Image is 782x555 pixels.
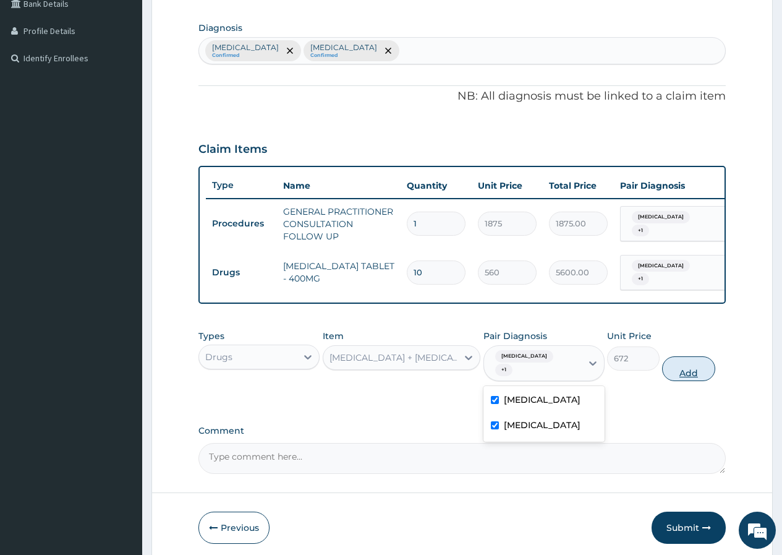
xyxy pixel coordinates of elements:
span: [MEDICAL_DATA] [632,211,690,223]
h3: Claim Items [198,143,267,157]
td: [MEDICAL_DATA] TABLET - 400MG [277,254,401,291]
div: Minimize live chat window [203,6,232,36]
span: We're online! [72,156,171,281]
th: Quantity [401,173,472,198]
label: [MEDICAL_DATA] [504,419,580,431]
button: Previous [198,512,270,544]
div: [MEDICAL_DATA] + [MEDICAL_DATA] TABLET – 625MG ([MEDICAL_DATA]) [329,351,459,364]
td: GENERAL PRACTITIONER CONSULTATION FOLLOW UP [277,199,401,249]
th: Type [206,174,277,197]
label: Comment [198,426,726,436]
label: Pair Diagnosis [483,330,547,342]
label: Item [323,330,344,342]
p: NB: All diagnosis must be linked to a claim item [198,88,726,105]
label: Types [198,331,224,342]
textarea: Type your message and hit 'Enter' [6,338,236,381]
small: Confirmed [310,53,377,59]
span: [MEDICAL_DATA] [632,260,690,272]
div: Chat with us now [64,69,208,85]
th: Unit Price [472,173,543,198]
img: d_794563401_company_1708531726252_794563401 [23,62,50,93]
small: Confirmed [212,53,279,59]
label: Diagnosis [198,22,242,34]
div: Drugs [205,351,232,363]
span: + 1 [632,273,649,285]
td: Procedures [206,212,277,235]
span: + 1 [632,225,649,237]
th: Total Price [543,173,614,198]
th: Pair Diagnosis [614,173,750,198]
label: [MEDICAL_DATA] [504,394,580,406]
span: remove selection option [284,45,295,56]
button: Add [662,356,715,381]
td: Drugs [206,261,277,284]
span: + 1 [495,364,512,376]
p: [MEDICAL_DATA] [310,43,377,53]
button: Submit [652,512,726,544]
span: remove selection option [383,45,394,56]
span: [MEDICAL_DATA] [495,350,553,363]
th: Name [277,173,401,198]
label: Unit Price [607,330,652,342]
p: [MEDICAL_DATA] [212,43,279,53]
